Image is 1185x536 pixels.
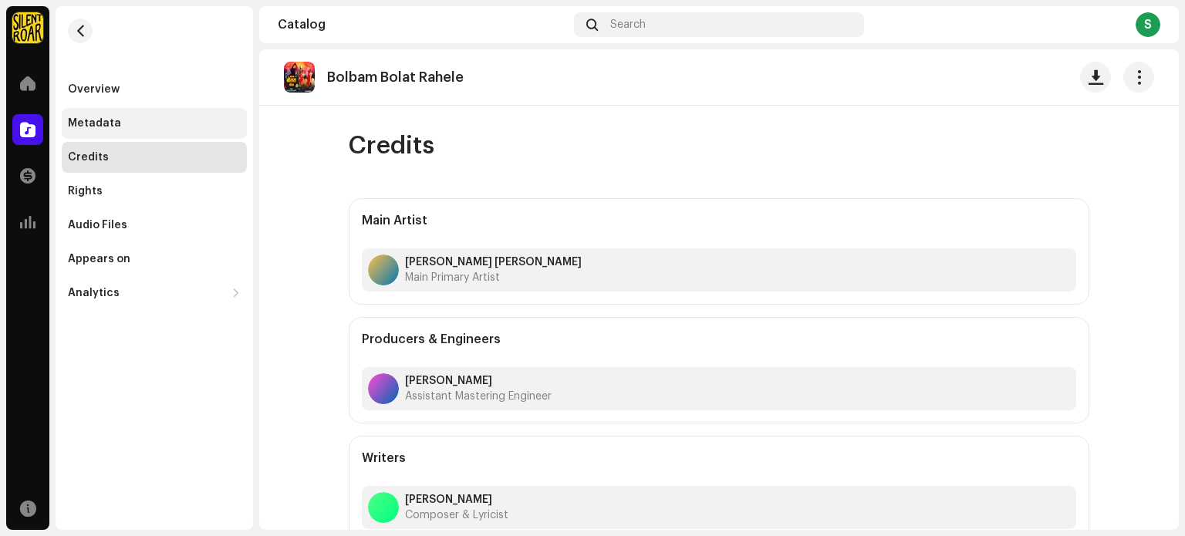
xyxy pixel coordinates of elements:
span: Search [610,19,646,31]
div: Analytics [68,287,120,299]
span: Assistant Mastering Engineer [405,390,552,403]
img: 4448764c-4637-4296-b3a3-4f258364a3de [284,62,315,93]
div: Audio Files [68,219,127,231]
strong: [PERSON_NAME] [PERSON_NAME] [405,256,582,268]
div: S [1136,12,1160,37]
div: Credits [68,151,109,163]
p: Bolbam Bolat Rahele [327,69,464,86]
div: Overview [68,83,120,96]
re-m-nav-item: Credits [62,142,247,173]
h5: Writers [362,449,406,467]
re-m-nav-item: Rights [62,176,247,207]
div: Appears on [68,253,130,265]
img: fcfd72e7-8859-4002-b0df-9a7058150634 [12,12,43,43]
re-m-nav-item: Metadata [62,108,247,139]
strong: [PERSON_NAME] [405,494,508,506]
div: Catalog [278,19,568,31]
strong: [PERSON_NAME] [405,375,552,387]
re-m-nav-item: Overview [62,74,247,105]
re-m-nav-item: Audio Files [62,210,247,241]
span: Main Primary Artist [405,271,582,284]
span: Credits [349,130,434,161]
re-m-nav-item: Appears on [62,244,247,275]
re-m-nav-dropdown: Analytics [62,278,247,308]
div: Metadata [68,117,121,130]
h5: Producers & Engineers [362,330,501,349]
h5: Main Artist [362,211,427,230]
div: Rights [68,185,103,197]
span: Composer & Lyricist [405,509,508,521]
